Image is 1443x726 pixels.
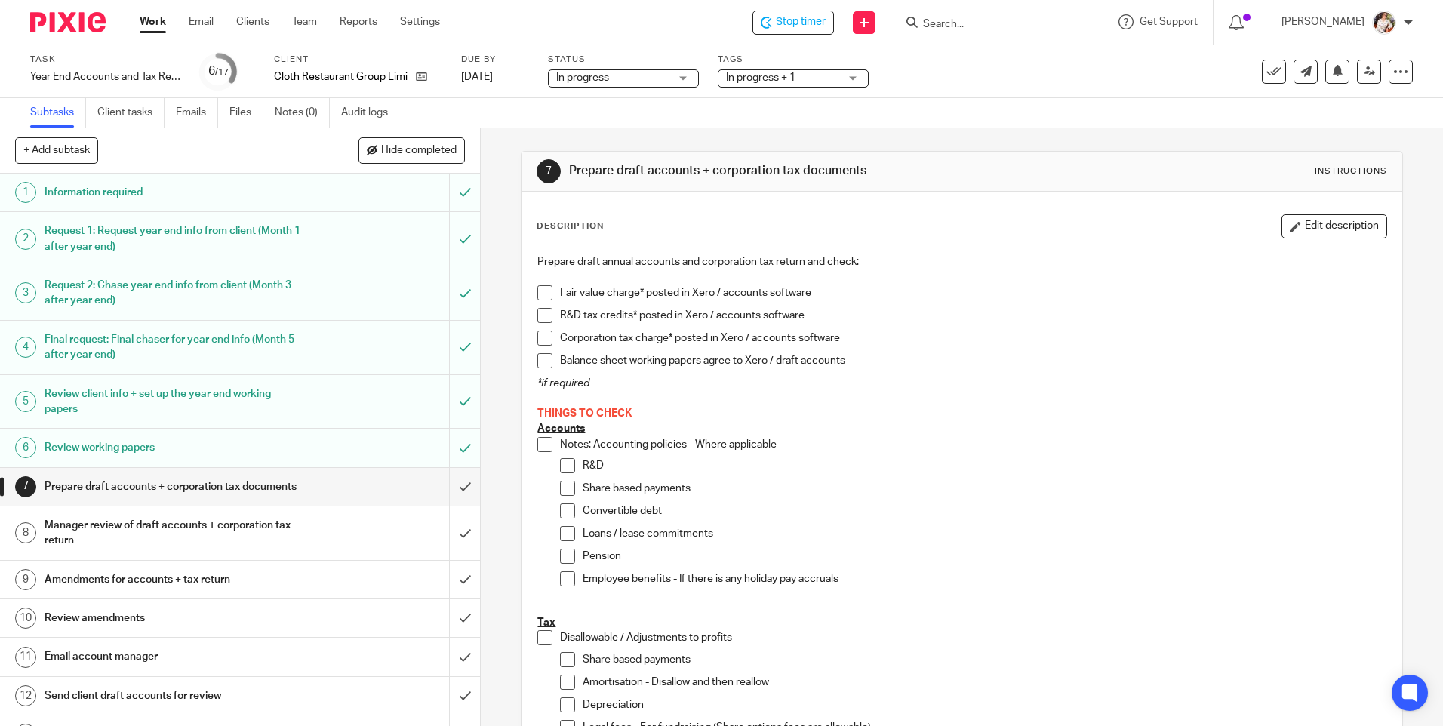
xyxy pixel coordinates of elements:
[560,285,1386,300] p: Fair value charge* posted in Xero / accounts software
[15,337,36,358] div: 4
[45,684,304,707] h1: Send client draft accounts for review
[189,14,214,29] a: Email
[921,18,1057,32] input: Search
[537,159,561,183] div: 7
[556,72,609,83] span: In progress
[229,98,263,128] a: Files
[30,12,106,32] img: Pixie
[461,54,529,66] label: Due by
[15,476,36,497] div: 7
[45,514,304,552] h1: Manager review of draft accounts + corporation tax return
[583,675,1386,690] p: Amortisation - Disallow and then reallow
[45,181,304,204] h1: Information required
[15,437,36,458] div: 6
[1372,11,1396,35] img: Kayleigh%20Henson.jpeg
[45,436,304,459] h1: Review working papers
[97,98,165,128] a: Client tasks
[583,549,1386,564] p: Pension
[560,308,1386,323] p: R&D tax credits* posted in Xero / accounts software
[140,14,166,29] a: Work
[776,14,826,30] span: Stop timer
[15,647,36,668] div: 11
[583,526,1386,541] p: Loans / lease commitments
[274,54,442,66] label: Client
[15,182,36,203] div: 1
[583,503,1386,518] p: Convertible debt
[15,608,36,629] div: 10
[45,274,304,312] h1: Request 2: Chase year end info from client (Month 3 after year end)
[340,14,377,29] a: Reports
[45,645,304,668] h1: Email account manager
[1140,17,1198,27] span: Get Support
[537,617,555,628] u: Tax
[560,353,1386,368] p: Balance sheet working papers agree to Xero / draft accounts
[236,14,269,29] a: Clients
[15,391,36,412] div: 5
[274,69,408,85] p: Cloth Restaurant Group Limited
[15,282,36,303] div: 3
[45,383,304,421] h1: Review client info + set up the year end working papers
[537,423,585,434] u: Accounts
[718,54,869,66] label: Tags
[548,54,699,66] label: Status
[461,72,493,82] span: [DATE]
[15,685,36,706] div: 12
[30,98,86,128] a: Subtasks
[15,229,36,250] div: 2
[215,68,229,76] small: /17
[358,137,465,163] button: Hide completed
[537,254,1386,269] p: Prepare draft annual accounts and corporation tax return and check:
[45,568,304,591] h1: Amendments for accounts + tax return
[15,569,36,590] div: 9
[537,408,632,419] span: THINGS TO CHECK
[583,481,1386,496] p: Share based payments
[560,331,1386,346] p: Corporation tax charge* posted in Xero / accounts software
[1281,214,1387,238] button: Edit description
[1281,14,1365,29] p: [PERSON_NAME]
[341,98,399,128] a: Audit logs
[560,437,1386,452] p: Notes: Accounting policies - Where applicable
[30,54,181,66] label: Task
[176,98,218,128] a: Emails
[400,14,440,29] a: Settings
[292,14,317,29] a: Team
[569,163,994,179] h1: Prepare draft accounts + corporation tax documents
[45,328,304,367] h1: Final request: Final chaser for year end info (Month 5 after year end)
[45,475,304,498] h1: Prepare draft accounts + corporation tax documents
[381,145,457,157] span: Hide completed
[583,652,1386,667] p: Share based payments
[30,69,181,85] div: Year End Accounts and Tax Return
[583,458,1386,473] p: R&D
[208,63,229,80] div: 6
[15,522,36,543] div: 8
[1315,165,1387,177] div: Instructions
[15,137,98,163] button: + Add subtask
[537,378,589,389] em: *if required
[726,72,795,83] span: In progress + 1
[537,220,604,232] p: Description
[560,630,1386,645] p: Disallowable / Adjustments to profits
[275,98,330,128] a: Notes (0)
[583,571,1386,586] p: Employee benefits - If there is any holiday pay accruals
[45,607,304,629] h1: Review amendments
[583,697,1386,712] p: Depreciation
[45,220,304,258] h1: Request 1: Request year end info from client (Month 1 after year end)
[752,11,834,35] div: Cloth Restaurant Group Limited - Year End Accounts and Tax Return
